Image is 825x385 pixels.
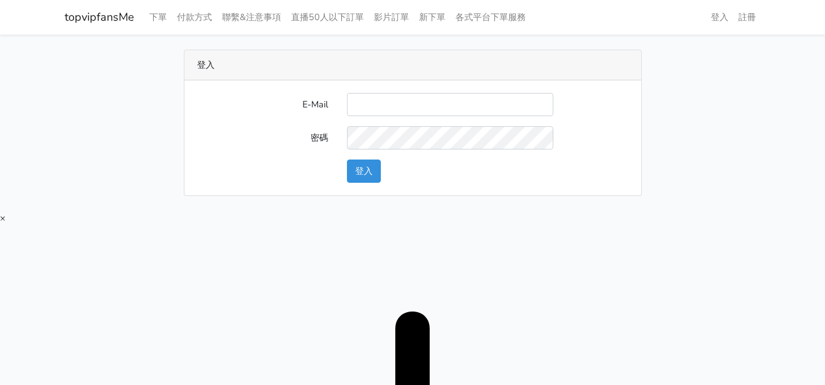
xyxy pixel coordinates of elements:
[286,5,369,30] a: 直播50人以下訂單
[188,126,338,149] label: 密碼
[733,5,761,30] a: 註冊
[450,5,531,30] a: 各式平台下單服務
[172,5,217,30] a: 付款方式
[65,5,134,30] a: topvipfansMe
[217,5,286,30] a: 聯繫&注意事項
[369,5,414,30] a: 影片訂單
[188,93,338,116] label: E-Mail
[706,5,733,30] a: 登入
[414,5,450,30] a: 新下單
[184,50,641,80] div: 登入
[144,5,172,30] a: 下單
[347,160,381,183] button: 登入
